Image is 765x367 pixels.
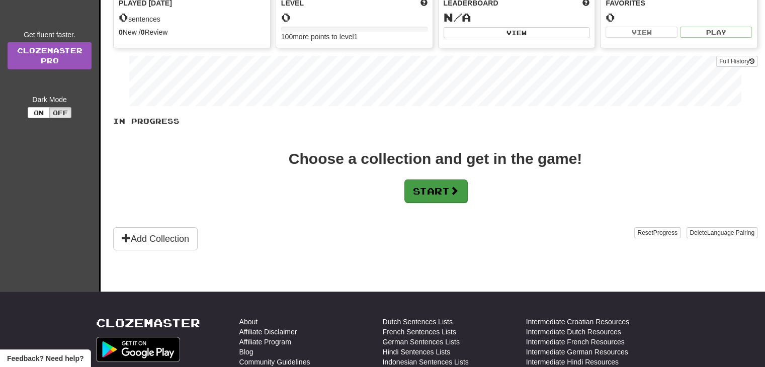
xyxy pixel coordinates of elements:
button: On [28,107,50,118]
button: View [606,27,677,38]
a: Community Guidelines [239,357,310,367]
div: Dark Mode [8,95,92,105]
span: N/A [444,10,471,24]
a: German Sentences Lists [383,337,460,347]
button: View [444,27,590,38]
strong: 0 [141,28,145,36]
button: ResetProgress [634,227,680,238]
span: Progress [653,229,677,236]
a: Dutch Sentences Lists [383,317,453,327]
a: Intermediate Croatian Resources [526,317,629,327]
a: ClozemasterPro [8,42,92,69]
button: Add Collection [113,227,198,250]
a: Intermediate Hindi Resources [526,357,619,367]
a: Intermediate German Resources [526,347,628,357]
span: Language Pairing [707,229,754,236]
button: DeleteLanguage Pairing [687,227,757,238]
a: Hindi Sentences Lists [383,347,451,357]
a: Affiliate Disclaimer [239,327,297,337]
p: In Progress [113,116,757,126]
div: 0 [606,11,752,24]
a: Intermediate French Resources [526,337,625,347]
a: Affiliate Program [239,337,291,347]
a: Indonesian Sentences Lists [383,357,469,367]
div: Choose a collection and get in the game! [289,151,582,166]
a: About [239,317,258,327]
a: Clozemaster [96,317,200,329]
span: 0 [119,10,128,24]
button: Full History [716,56,757,67]
a: French Sentences Lists [383,327,456,337]
button: Play [680,27,752,38]
span: Open feedback widget [7,353,83,363]
a: Intermediate Dutch Resources [526,327,621,337]
div: 0 [281,11,428,24]
img: Get it on Google Play [96,337,181,362]
div: sentences [119,11,265,24]
button: Start [404,179,467,203]
a: Blog [239,347,253,357]
strong: 0 [119,28,123,36]
div: 100 more points to level 1 [281,32,428,42]
div: Get fluent faster. [8,30,92,40]
div: New / Review [119,27,265,37]
button: Off [49,107,71,118]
